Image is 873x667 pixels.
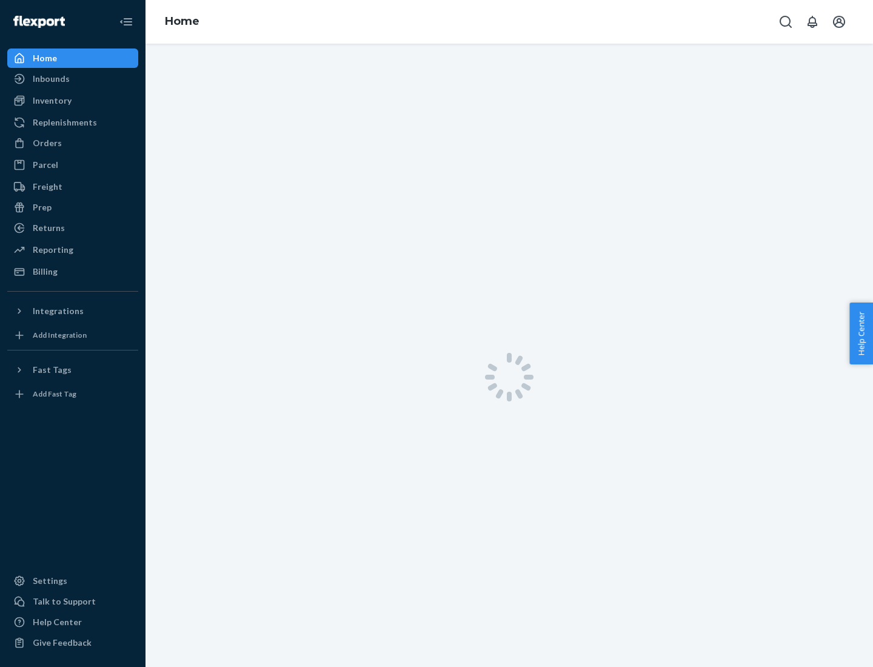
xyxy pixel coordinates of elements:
a: Help Center [7,612,138,632]
div: Parcel [33,159,58,171]
div: Freight [33,181,62,193]
div: Home [33,52,57,64]
div: Settings [33,575,67,587]
a: Add Fast Tag [7,384,138,404]
a: Parcel [7,155,138,175]
a: Settings [7,571,138,591]
a: Home [165,15,199,28]
button: Integrations [7,301,138,321]
a: Orders [7,133,138,153]
div: Fast Tags [33,364,72,376]
div: Inventory [33,95,72,107]
a: Inbounds [7,69,138,89]
div: Prep [33,201,52,213]
button: Talk to Support [7,592,138,611]
button: Fast Tags [7,360,138,380]
ol: breadcrumbs [155,4,209,39]
a: Inventory [7,91,138,110]
button: Help Center [849,303,873,364]
div: Inbounds [33,73,70,85]
a: Home [7,49,138,68]
div: Returns [33,222,65,234]
button: Give Feedback [7,633,138,652]
div: Add Integration [33,330,87,340]
div: Billing [33,266,58,278]
button: Open notifications [800,10,824,34]
div: Integrations [33,305,84,317]
button: Open Search Box [774,10,798,34]
div: Give Feedback [33,637,92,649]
a: Freight [7,177,138,196]
button: Close Navigation [114,10,138,34]
a: Prep [7,198,138,217]
a: Reporting [7,240,138,260]
a: Returns [7,218,138,238]
div: Orders [33,137,62,149]
div: Replenishments [33,116,97,129]
button: Open account menu [827,10,851,34]
div: Talk to Support [33,595,96,608]
a: Billing [7,262,138,281]
div: Help Center [33,616,82,628]
a: Add Integration [7,326,138,345]
img: Flexport logo [13,16,65,28]
a: Replenishments [7,113,138,132]
div: Reporting [33,244,73,256]
div: Add Fast Tag [33,389,76,399]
